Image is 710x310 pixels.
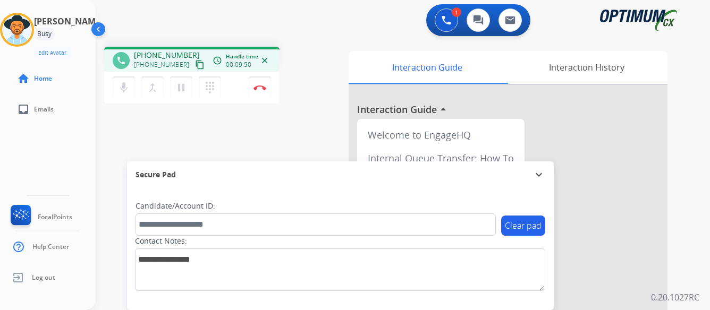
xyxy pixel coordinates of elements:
[136,201,215,211] label: Candidate/Account ID:
[34,105,54,114] span: Emails
[452,7,461,17] div: 1
[226,53,258,61] span: Handle time
[505,51,667,84] div: Interaction History
[204,81,216,94] mat-icon: dialpad
[146,81,159,94] mat-icon: merge_type
[213,56,222,65] mat-icon: access_time
[117,81,130,94] mat-icon: mic
[17,72,30,85] mat-icon: home
[32,243,69,251] span: Help Center
[226,61,251,69] span: 00:09:50
[253,85,266,90] img: control
[136,169,176,180] span: Secure Pad
[361,123,520,147] div: Welcome to EngageHQ
[134,61,189,69] span: [PHONE_NUMBER]
[34,28,55,40] div: Busy
[175,81,188,94] mat-icon: pause
[195,60,205,70] mat-icon: content_copy
[532,168,545,181] mat-icon: expand_more
[2,15,32,45] img: avatar
[134,50,200,61] span: [PHONE_NUMBER]
[34,15,103,28] h3: [PERSON_NAME]
[651,291,699,304] p: 0.20.1027RC
[38,213,72,221] span: FocalPoints
[34,74,52,83] span: Home
[135,236,187,246] label: Contact Notes:
[349,51,505,84] div: Interaction Guide
[32,273,55,282] span: Log out
[34,47,71,59] button: Edit Avatar
[361,147,520,170] div: Internal Queue Transfer: How To
[116,56,126,65] mat-icon: phone
[17,103,30,116] mat-icon: inbox
[260,56,269,65] mat-icon: close
[9,205,72,229] a: FocalPoints
[501,216,545,236] button: Clear pad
